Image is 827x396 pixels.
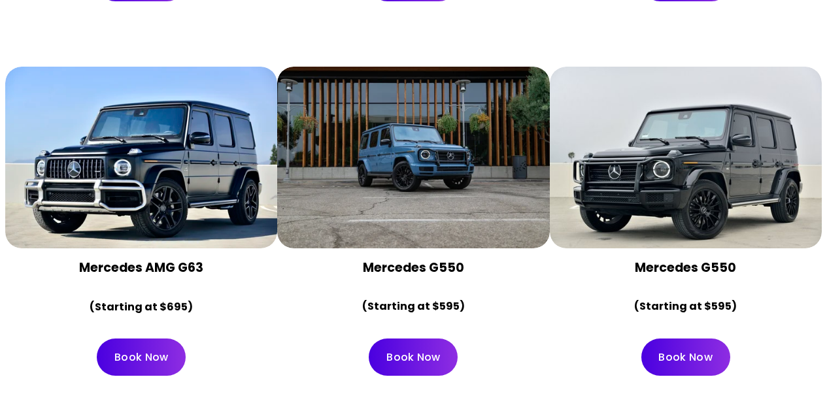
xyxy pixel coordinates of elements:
strong: Mercedes G550 [635,259,736,276]
strong: (Starting at $595) [362,299,465,314]
strong: (Starting at $695) [90,299,193,314]
a: Book Now [641,338,730,376]
strong: (Starting at $595) [634,299,737,314]
a: Book Now [369,338,458,376]
strong: Mercedes G550 [363,259,464,276]
strong: Mercedes AMG G63 [79,259,203,276]
a: Book Now [97,338,186,376]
